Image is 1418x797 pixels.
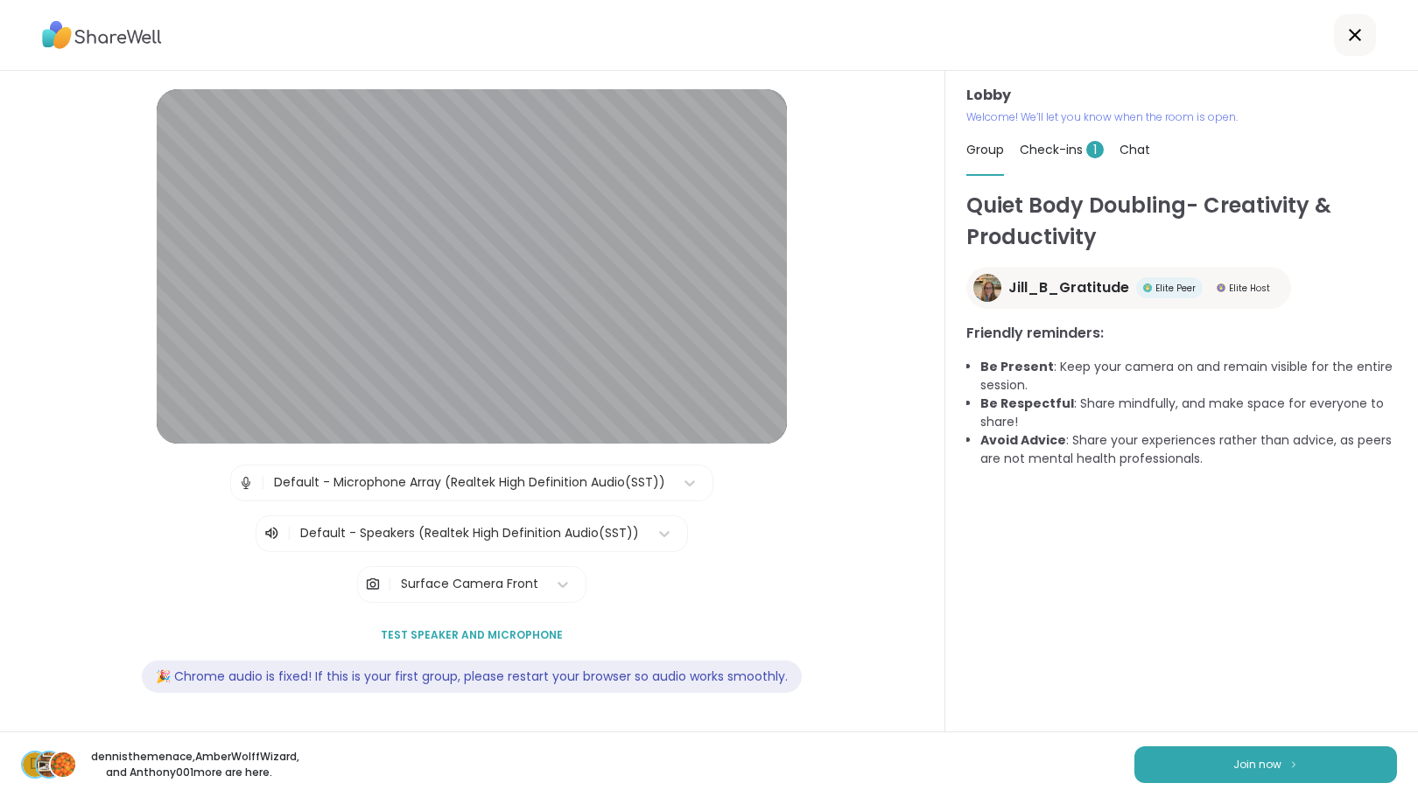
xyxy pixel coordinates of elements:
span: d [30,753,40,776]
img: Elite Peer [1143,283,1152,292]
img: ShareWell Logo [42,15,162,55]
img: Microphone [238,465,254,500]
a: Jill_B_GratitudeJill_B_GratitudeElite PeerElite PeerElite HostElite Host [966,267,1291,309]
b: Be Respectful [980,395,1074,412]
div: Default - Microphone Array (Realtek High Definition Audio(SST)) [274,473,665,492]
img: Elite Host [1217,283,1225,292]
h1: Quiet Body Doubling- Creativity & Productivity [966,190,1397,253]
span: | [388,567,392,602]
img: Anthony001 [51,752,75,777]
span: Elite Host [1229,282,1270,295]
img: Camera [365,567,381,602]
span: Check-ins [1020,141,1104,158]
p: Welcome! We’ll let you know when the room is open. [966,109,1397,125]
b: Avoid Advice [980,431,1066,449]
span: Chat [1120,141,1150,158]
button: Test speaker and microphone [374,617,570,654]
span: | [261,465,265,500]
span: Group [966,141,1004,158]
button: Join now [1134,746,1397,783]
span: Jill_B_Gratitude [1008,277,1129,298]
h3: Lobby [966,85,1397,106]
li: : Keep your camera on and remain visible for the entire session. [980,358,1397,395]
span: | [287,523,291,544]
img: Jill_B_Gratitude [973,274,1001,302]
span: Elite Peer [1155,282,1196,295]
div: 🎉 Chrome audio is fixed! If this is your first group, please restart your browser so audio works ... [142,661,802,693]
b: Be Present [980,358,1054,375]
img: ShareWell Logomark [1288,759,1299,769]
li: : Share your experiences rather than advice, as peers are not mental health professionals. [980,431,1397,468]
li: : Share mindfully, and make space for everyone to share! [980,395,1397,431]
span: Join now [1233,757,1281,773]
span: 1 [1086,141,1104,158]
div: Surface Camera Front [401,575,538,593]
h3: Friendly reminders: [966,323,1397,344]
span: Test speaker and microphone [381,627,563,643]
p: dennisthemenace , AmberWolffWizard , and Anthony001 more are here. [91,749,287,780]
img: AmberWolffWizard [37,752,61,777]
